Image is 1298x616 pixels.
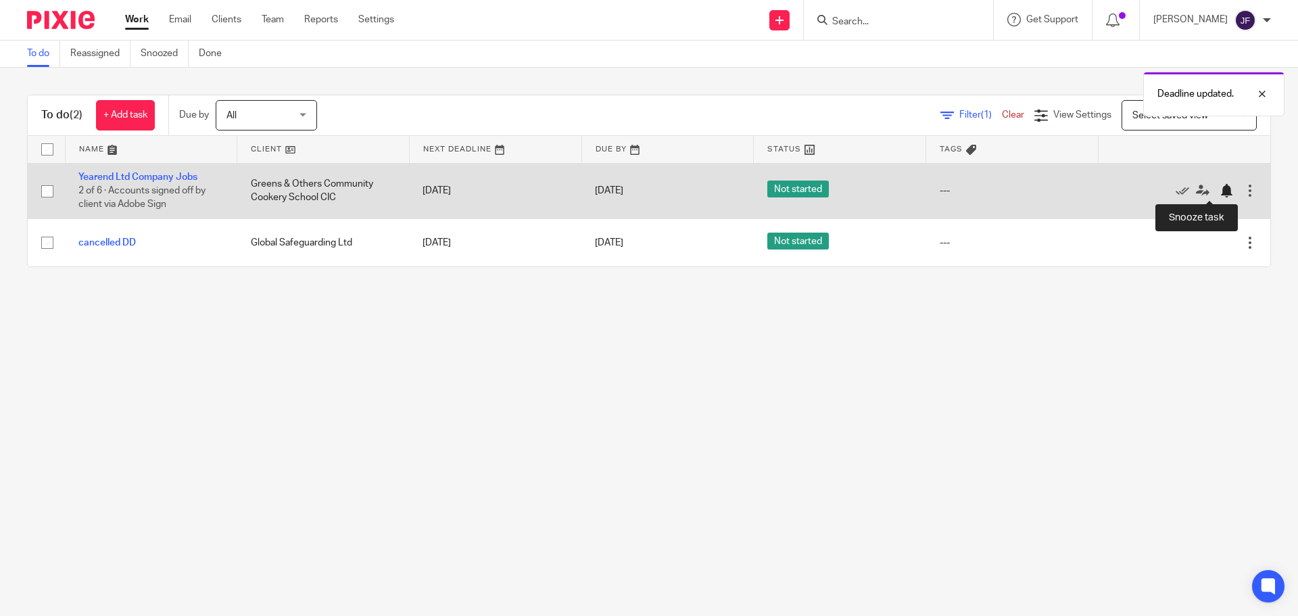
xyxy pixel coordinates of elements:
td: Greens & Others Community Cookery School CIC [237,163,410,218]
span: Not started [767,181,829,197]
span: Not started [767,233,829,250]
a: Email [169,13,191,26]
span: All [226,111,237,120]
span: Tags [940,145,963,153]
span: [DATE] [595,186,623,195]
div: --- [940,236,1085,250]
span: (2) [70,110,82,120]
td: Global Safeguarding Ltd [237,218,410,266]
span: Select saved view [1132,111,1208,120]
a: + Add task [96,100,155,131]
p: Deadline updated. [1157,87,1234,101]
img: Pixie [27,11,95,29]
a: Settings [358,13,394,26]
td: [DATE] [409,218,581,266]
a: Mark as done [1176,184,1196,197]
span: 2 of 6 · Accounts signed off by client via Adobe Sign [78,186,206,210]
img: svg%3E [1234,9,1256,31]
p: Due by [179,108,209,122]
div: --- [940,184,1085,197]
a: To do [27,41,60,67]
a: Done [199,41,232,67]
a: Clients [212,13,241,26]
td: [DATE] [409,163,581,218]
a: Team [262,13,284,26]
a: Work [125,13,149,26]
a: Snoozed [141,41,189,67]
h1: To do [41,108,82,122]
a: cancelled DD [78,238,136,247]
a: Reports [304,13,338,26]
a: Reassigned [70,41,130,67]
a: Yearend Ltd Company Jobs [78,172,197,182]
span: [DATE] [595,238,623,247]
